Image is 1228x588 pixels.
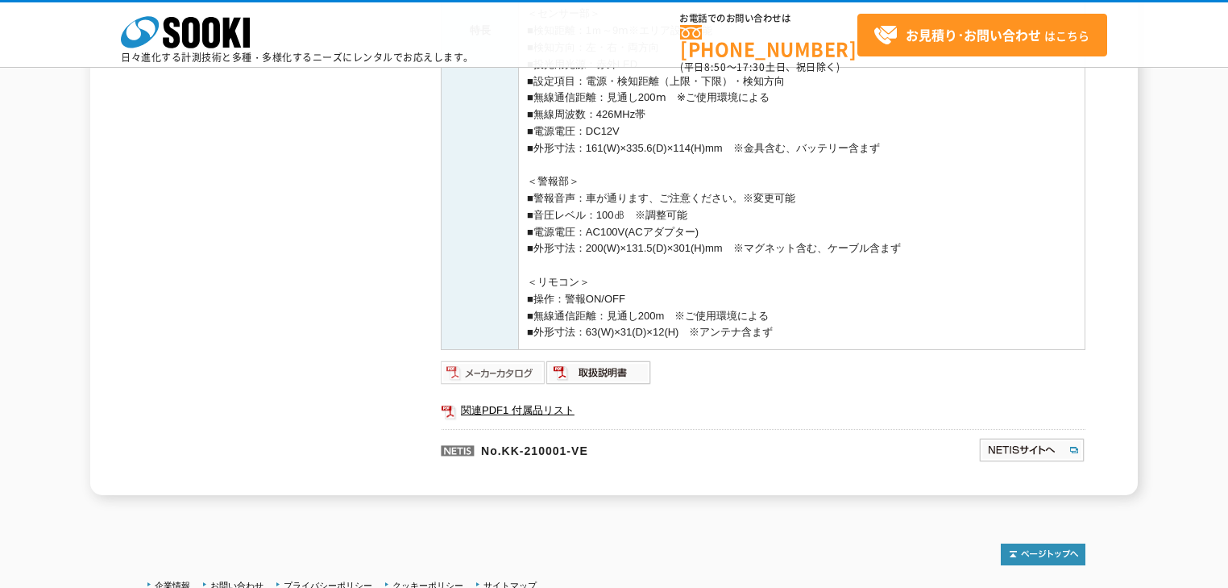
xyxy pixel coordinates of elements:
[441,360,546,386] img: メーカーカタログ
[441,400,1085,421] a: 関連PDF1 付属品リスト
[704,60,727,74] span: 8:50
[873,23,1089,48] span: はこちら
[857,14,1107,56] a: お見積り･お問い合わせはこちら
[121,52,474,62] p: 日々進化する計測技術と多種・多様化するニーズにレンタルでお応えします。
[680,60,840,74] span: (平日 ～ 土日、祝日除く)
[546,370,652,382] a: 取扱説明書
[906,25,1041,44] strong: お見積り･お問い合わせ
[441,370,546,382] a: メーカーカタログ
[441,429,823,468] p: No.KK-210001-VE
[680,25,857,58] a: [PHONE_NUMBER]
[978,437,1085,463] img: NETISサイトへ
[546,360,652,386] img: 取扱説明書
[1001,544,1085,565] img: トップページへ
[736,60,765,74] span: 17:30
[680,14,857,23] span: お電話でのお問い合わせは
